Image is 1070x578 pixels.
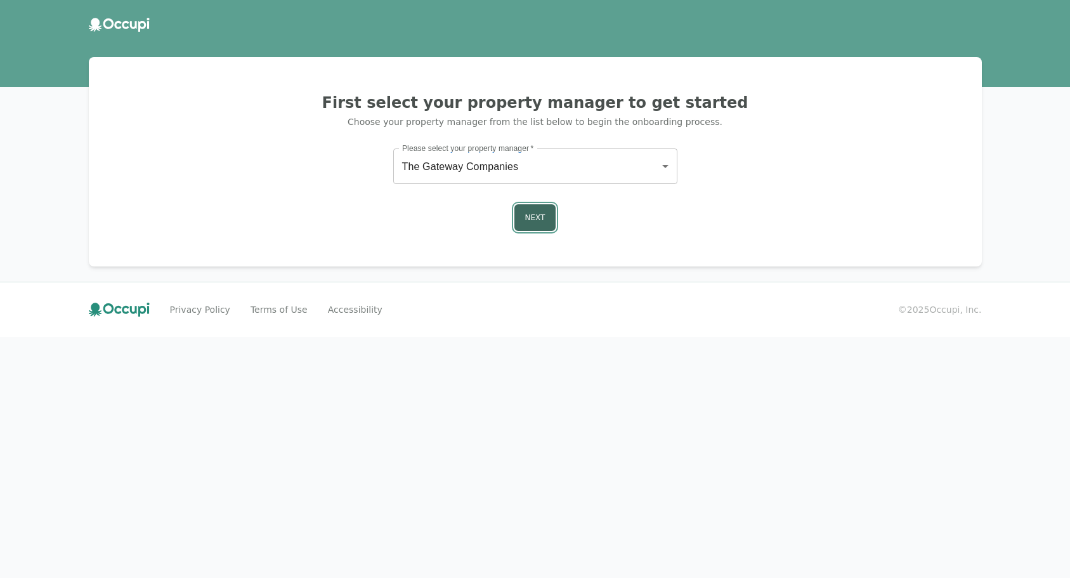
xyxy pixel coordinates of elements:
small: © 2025 Occupi, Inc. [898,303,982,316]
a: Privacy Policy [170,303,230,316]
button: Next [514,204,556,231]
h2: First select your property manager to get started [104,93,967,113]
label: Please select your property manager [402,143,533,154]
a: Terms of Use [251,303,308,316]
div: The Gateway Companies [393,148,677,184]
p: Choose your property manager from the list below to begin the onboarding process. [104,115,967,128]
a: Accessibility [328,303,382,316]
